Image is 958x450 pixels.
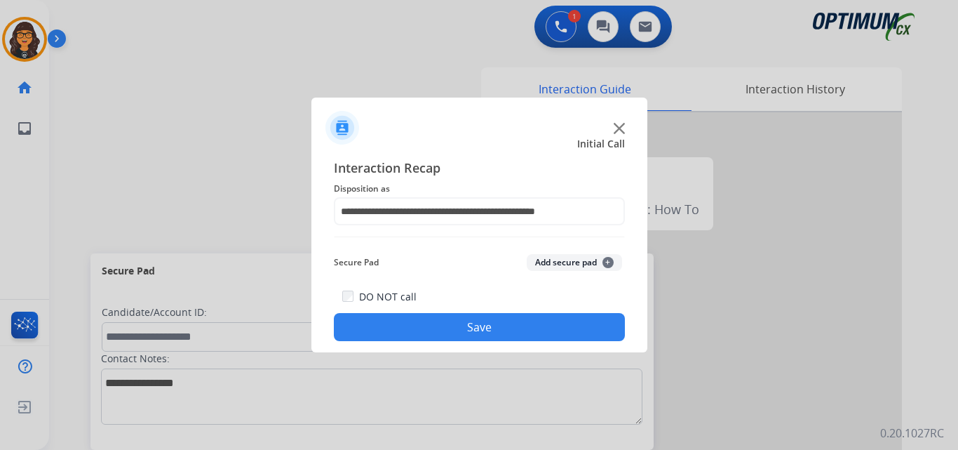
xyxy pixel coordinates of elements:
span: + [602,257,614,268]
p: 0.20.1027RC [880,425,944,442]
button: Save [334,313,625,341]
span: Disposition as [334,180,625,197]
span: Secure Pad [334,254,379,271]
label: DO NOT call [359,290,417,304]
span: Interaction Recap [334,158,625,180]
img: contactIcon [325,111,359,145]
span: Initial Call [577,137,625,151]
img: contact-recap-line.svg [334,237,625,237]
button: Add secure pad+ [527,254,622,271]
